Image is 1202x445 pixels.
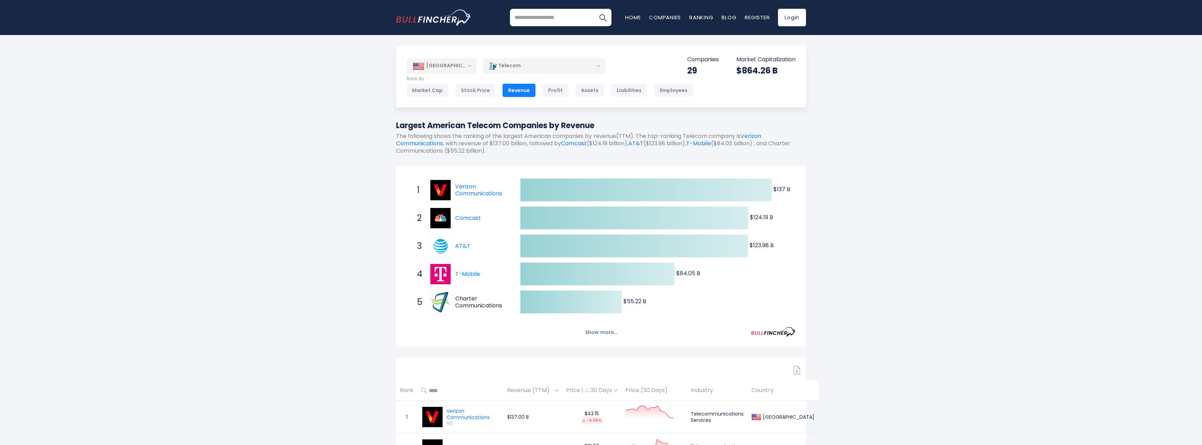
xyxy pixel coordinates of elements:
[407,58,477,74] div: [GEOGRAPHIC_DATA]
[455,182,502,198] a: Verizon Communications
[581,417,603,424] div: -4.69%
[722,14,736,21] a: Blog
[566,387,617,394] div: Price | 30 Days
[778,9,806,26] a: Login
[686,139,711,147] a: T-Mobile
[503,84,535,97] div: Revenue
[594,9,612,26] button: Search
[623,297,646,305] text: $55.22 B
[422,407,443,427] img: VZ.png
[446,408,499,420] div: Verizon Communications
[396,9,471,26] img: bullfincher logo
[414,240,421,252] span: 3
[396,9,471,26] a: Go to homepage
[687,56,719,63] p: Companies
[414,296,421,308] span: 5
[429,179,455,201] a: Verizon Communications
[566,410,617,424] div: $43.15
[750,241,774,249] text: $123.98 B
[687,380,747,401] th: Industry
[773,185,790,193] text: $137 B
[687,401,747,433] td: Telecommunications Services
[628,139,643,147] a: AT&T
[507,385,553,396] span: Revenue (TTM)
[446,420,499,426] span: VZ
[414,212,421,224] span: 2
[625,14,641,21] a: Home
[736,65,795,76] div: $864.26 B
[581,327,621,338] button: Show more...
[430,292,451,312] img: Charter Communications
[421,406,499,428] a: Verizon Communications VZ
[430,180,451,200] img: Verizon Communications
[649,14,681,21] a: Companies
[455,295,508,310] span: Charter Communications
[750,213,773,221] text: $124.19 B
[430,236,451,256] img: AT&T
[407,84,448,97] div: Market Cap
[396,133,806,154] p: The following shows the ranking of the largest American companies by revenue(TTM). The top-rankin...
[430,264,451,284] img: T-Mobile
[736,56,795,63] p: Market Capitalization
[396,380,417,401] th: Rank
[455,84,496,97] div: Stock Price
[761,414,814,420] div: [GEOGRAPHIC_DATA]
[503,401,562,433] td: $137.00 B
[483,58,606,74] div: Telecom
[745,14,770,21] a: Register
[429,235,455,257] a: AT&T
[654,84,693,97] div: Employees
[687,65,719,76] div: 29
[396,120,806,131] h1: Largest American Telecom Companies by Revenue
[407,76,693,82] p: Rank By
[575,84,604,97] div: Assets
[429,263,455,285] a: T-Mobile
[429,207,455,229] a: Comcast
[455,214,481,222] a: Comcast
[611,84,647,97] div: Liabilities
[689,14,713,21] a: Ranking
[455,242,470,250] a: AT&T
[430,208,451,228] img: Comcast
[561,139,587,147] a: Comcast
[414,184,421,196] span: 1
[676,269,700,277] text: $84.05 B
[414,268,421,280] span: 4
[396,401,417,433] td: 1
[542,84,568,97] div: Profit
[717,380,731,386] a: Sign in
[396,132,761,147] a: Verizon Communications
[455,270,480,278] a: T-Mobile
[621,380,687,401] th: Price (30 Days)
